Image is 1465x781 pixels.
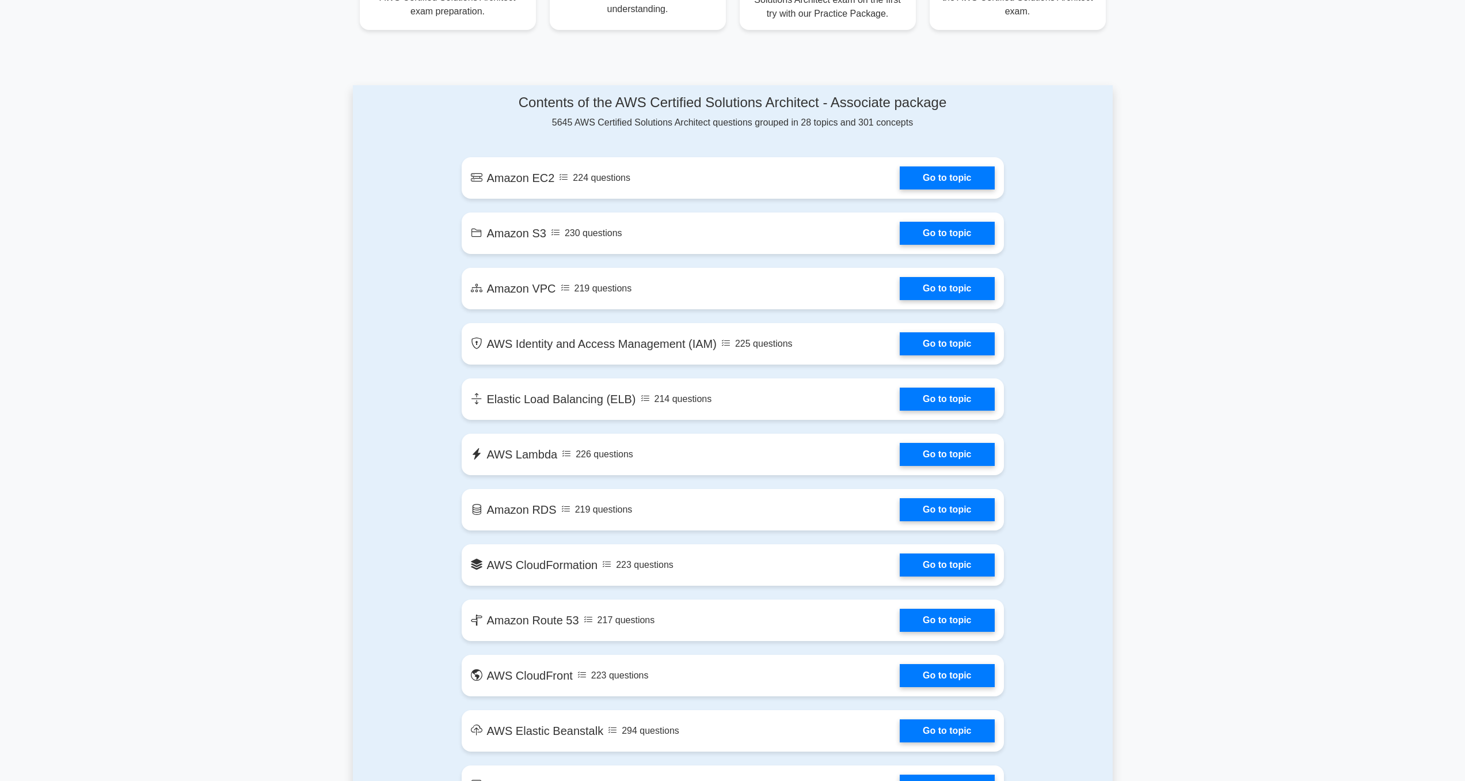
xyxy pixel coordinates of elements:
[462,94,1004,130] div: 5645 AWS Certified Solutions Architect questions grouped in 28 topics and 301 concepts
[900,664,994,687] a: Go to topic
[900,609,994,632] a: Go to topic
[900,332,994,355] a: Go to topic
[900,553,994,577] a: Go to topic
[900,498,994,521] a: Go to topic
[900,719,994,742] a: Go to topic
[900,388,994,411] a: Go to topic
[900,443,994,466] a: Go to topic
[900,166,994,189] a: Go to topic
[900,277,994,300] a: Go to topic
[462,94,1004,111] h4: Contents of the AWS Certified Solutions Architect - Associate package
[900,222,994,245] a: Go to topic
